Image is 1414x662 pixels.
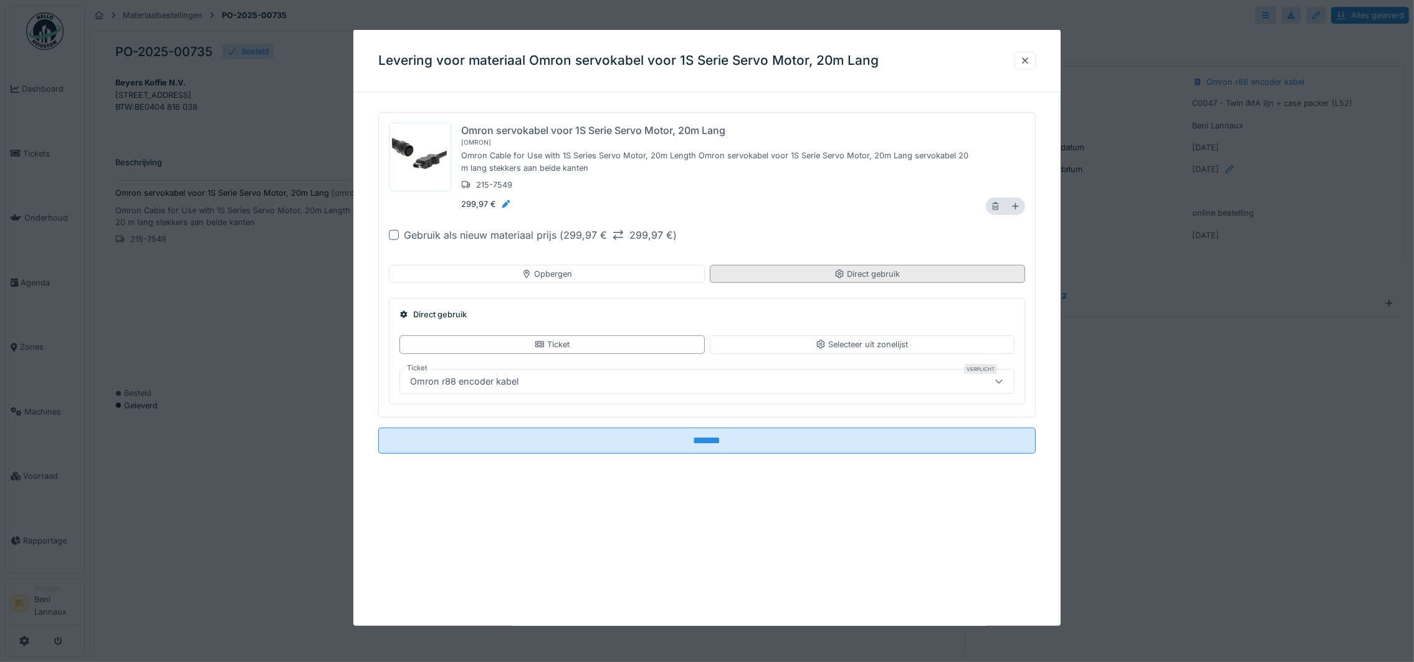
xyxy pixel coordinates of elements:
div: 215-7549 [461,179,512,191]
div: Direct gebruik [399,309,1015,320]
div: Omron r88 encoder kabel [405,374,523,388]
div: 299,97 € 299,97 € [563,228,673,242]
div: Verplicht [964,363,997,373]
div: Omron Cable for Use with 1S Series Servo Motor, 20m Length Omron servokabel voor 1S Serie Servo M... [461,147,976,176]
h3: Levering voor materiaal Omron servokabel voor 1S Serie Servo Motor, 20m Lang [378,53,879,69]
div: Direct gebruik [834,268,900,280]
div: [ omron ] [461,138,491,147]
div: Gebruik als nieuw materiaal prijs ( ) [404,228,677,242]
img: 5b2s6scr26f33fmd7sqfa9wf2gbx [392,126,448,188]
div: Opbergen [522,268,572,280]
div: Selecteer uit zonelijst [816,338,908,350]
div: 299,97 € [461,198,511,210]
div: Omron servokabel voor 1S Serie Servo Motor, 20m Lang [461,123,725,138]
label: Ticket [404,362,430,373]
div: Ticket [535,338,570,350]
